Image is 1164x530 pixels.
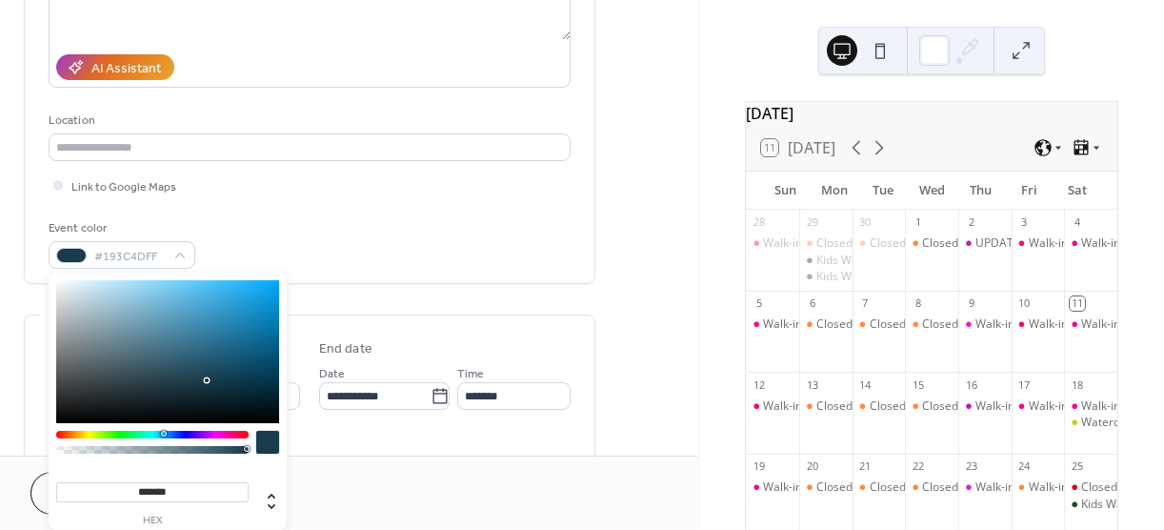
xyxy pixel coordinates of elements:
[1029,235,1150,252] div: Walk-in Hours 11-6 pm
[870,398,906,415] div: Closed
[763,235,884,252] div: Walk-in Hours 11-6 pm
[1064,398,1117,415] div: Walk-in Hours 11-6 pm
[319,339,372,359] div: End date
[816,479,853,496] div: Closed
[799,235,853,252] div: Closed
[752,459,766,474] div: 19
[1070,459,1084,474] div: 25
[805,215,819,230] div: 29
[958,316,1012,333] div: Walk-in hours 12-6 pm
[1064,316,1117,333] div: Walk-in Hours 11-6 pm
[49,218,191,238] div: Event color
[956,172,1005,210] div: Thu
[853,398,906,415] div: Closed
[911,377,925,392] div: 15
[816,235,853,252] div: Closed
[975,316,1094,333] div: Walk-in hours 12-6 pm
[958,235,1012,252] div: UPDATED Walk-in hours 12-6 pm
[799,316,853,333] div: Closed
[752,296,766,311] div: 5
[71,177,176,197] span: Link to Google Maps
[1070,377,1084,392] div: 18
[752,377,766,392] div: 12
[761,172,810,210] div: Sun
[816,253,1090,269] div: Kids Watercolor with [PERSON_NAME] 2:30-3:30 pm
[858,377,873,392] div: 14
[746,479,799,496] div: Walk-in Hours 12:00-6 pm
[1064,235,1117,252] div: Walk-in Hours 11-6 pm
[858,172,907,210] div: Tue
[1012,235,1065,252] div: Walk-in Hours 11-6 pm
[1012,479,1065,496] div: Walk-in Hours 11-6 pm
[964,377,978,392] div: 16
[799,398,853,415] div: Closed
[816,398,853,415] div: Closed
[91,59,161,79] div: AI Assistant
[1017,215,1032,230] div: 3
[805,377,819,392] div: 13
[905,398,958,415] div: Closed
[805,459,819,474] div: 20
[56,54,174,80] button: AI Assistant
[975,398,1094,415] div: Walk-in hours 12-6 pm
[746,316,799,333] div: Walk-in Hours 1-6 pm
[922,235,958,252] div: Closed
[810,172,858,210] div: Mon
[1012,316,1065,333] div: Walk-in Hours 11-6 pm
[1070,296,1084,311] div: 11
[964,215,978,230] div: 2
[1029,479,1150,496] div: Walk-in Hours 11-6 pm
[1054,172,1102,210] div: Sat
[858,296,873,311] div: 7
[911,215,925,230] div: 1
[1017,377,1032,392] div: 17
[908,172,956,210] div: Wed
[799,253,853,269] div: Kids Watercolor with Becci 2:30-3:30 pm
[799,269,853,285] div: Kids Watercolor with Becci 4-5 pm
[1064,497,1117,513] div: Kids Watercolor with Becci & Josh 6-7 pm
[752,215,766,230] div: 28
[763,479,900,496] div: Walk-in Hours 12:00-6 pm
[922,479,958,496] div: Closed
[1070,215,1084,230] div: 4
[858,215,873,230] div: 30
[958,479,1012,496] div: Walk-in hours 12-6 pm
[763,316,877,333] div: Walk-in Hours 1-6 pm
[911,296,925,311] div: 8
[922,316,958,333] div: Closed
[870,479,906,496] div: Closed
[964,296,978,311] div: 9
[870,235,906,252] div: Closed
[922,398,958,415] div: Closed
[1012,398,1065,415] div: Walk-in Hours 11-6 pm
[457,364,484,384] span: Time
[858,459,873,474] div: 21
[1029,398,1150,415] div: Walk-in Hours 11-6 pm
[746,398,799,415] div: Walk-in Hours 11-6 pm
[905,235,958,252] div: Closed
[975,479,1094,496] div: Walk-in hours 12-6 pm
[816,316,853,333] div: Closed
[1064,479,1117,496] div: Closed for Private Event
[958,398,1012,415] div: Walk-in hours 12-6 pm
[870,316,906,333] div: Closed
[746,235,799,252] div: Walk-in Hours 11-6 pm
[853,316,906,333] div: Closed
[911,459,925,474] div: 22
[905,479,958,496] div: Closed
[1029,316,1150,333] div: Walk-in Hours 11-6 pm
[816,269,1057,285] div: Kids Watercolor with [PERSON_NAME] 4-5 pm
[975,235,1151,252] div: UPDATED Walk-in hours 12-6 pm
[964,459,978,474] div: 23
[319,364,345,384] span: Date
[56,516,249,526] label: hex
[853,235,906,252] div: Closed
[746,102,1117,125] div: [DATE]
[799,479,853,496] div: Closed
[30,472,148,515] button: Cancel
[905,316,958,333] div: Closed
[805,296,819,311] div: 6
[853,479,906,496] div: Closed
[1017,296,1032,311] div: 10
